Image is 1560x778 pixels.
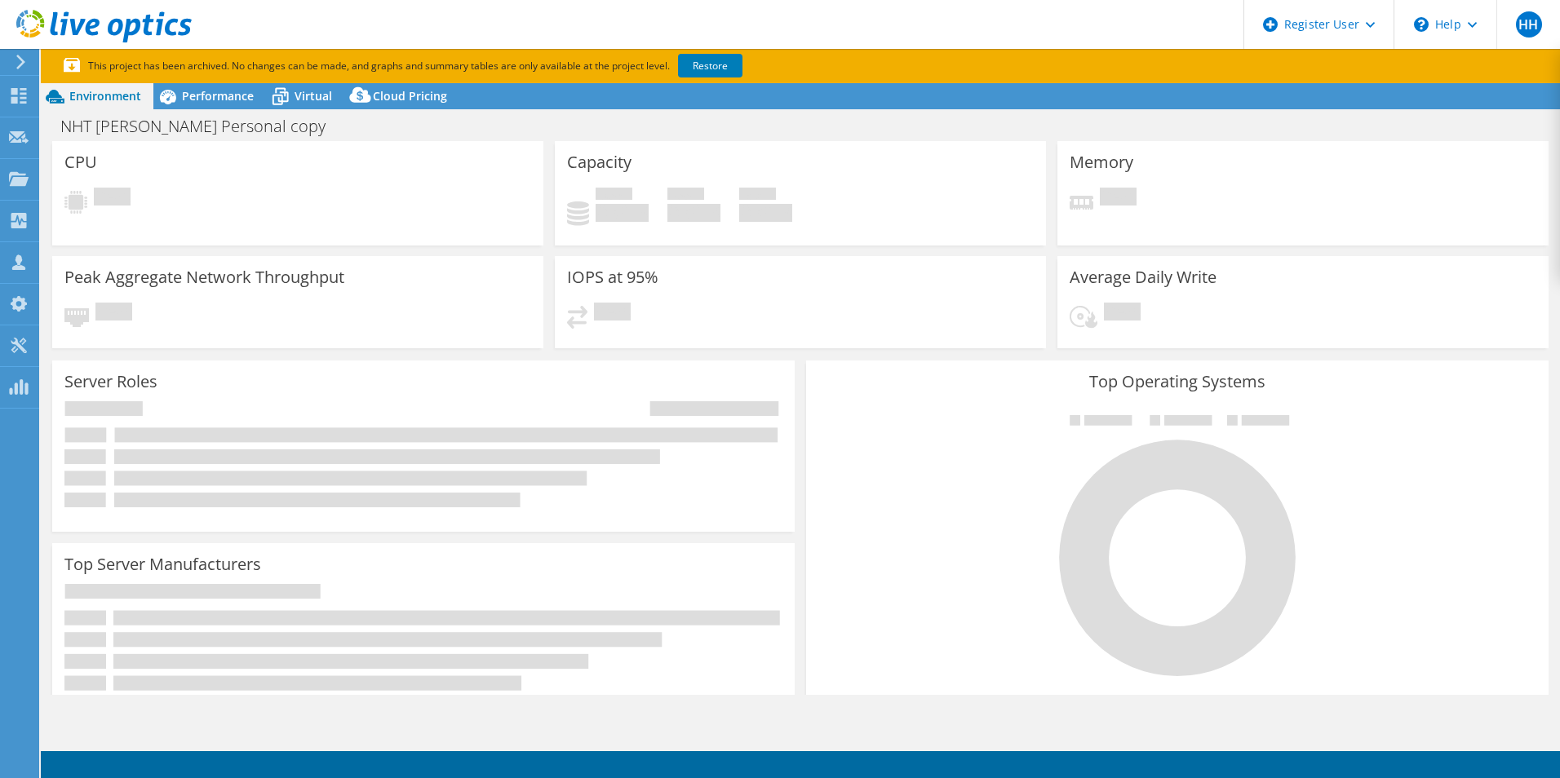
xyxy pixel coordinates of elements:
span: Performance [182,88,254,104]
h3: Server Roles [64,373,157,391]
h3: CPU [64,153,97,171]
h3: Average Daily Write [1070,268,1217,286]
span: Pending [1104,303,1141,325]
span: Pending [95,303,132,325]
h3: Peak Aggregate Network Throughput [64,268,344,286]
p: This project has been archived. No changes can be made, and graphs and summary tables are only av... [64,57,863,75]
span: HH [1516,11,1542,38]
h4: 0 GiB [667,204,720,222]
span: Virtual [295,88,332,104]
h3: Memory [1070,153,1133,171]
span: Total [739,188,776,204]
h3: Top Operating Systems [818,373,1536,391]
h4: 0 GiB [739,204,792,222]
span: Environment [69,88,141,104]
span: Cloud Pricing [373,88,447,104]
svg: \n [1414,17,1429,32]
h3: Top Server Manufacturers [64,555,261,573]
h3: IOPS at 95% [567,268,658,286]
span: Pending [94,188,131,210]
span: Used [596,188,632,204]
span: Free [667,188,704,204]
h1: NHT [PERSON_NAME] Personal copy [53,117,351,135]
span: Pending [1100,188,1137,210]
a: Restore [678,54,742,77]
span: Pending [594,303,631,325]
h3: Capacity [567,153,632,171]
h4: 0 GiB [596,204,649,222]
